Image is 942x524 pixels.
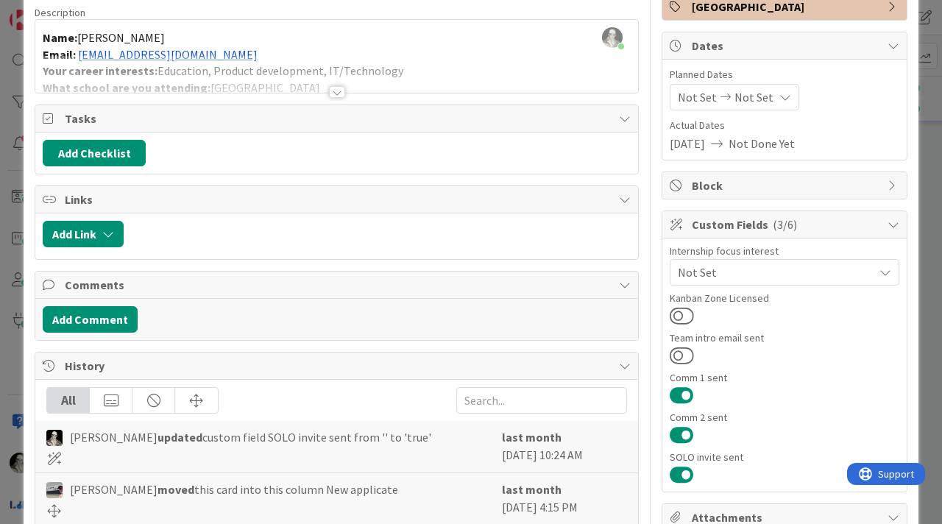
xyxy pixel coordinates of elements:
div: [DATE] 4:15 PM [502,481,627,517]
div: Comm 2 sent [670,412,899,422]
span: [PERSON_NAME] [77,30,165,45]
div: All [47,388,90,413]
span: Support [31,2,67,20]
span: Block [692,177,880,194]
div: SOLO invite sent [670,452,899,462]
span: Not Set [734,88,773,106]
strong: Email: [43,47,76,62]
div: [DATE] 10:24 AM [502,428,627,465]
span: History [65,357,612,375]
img: WS [46,430,63,446]
b: last month [502,430,562,445]
span: Actual Dates [670,118,899,133]
button: Add Comment [43,306,138,333]
span: Description [35,6,85,19]
div: Comm 1 sent [670,372,899,383]
span: [DATE] [670,135,705,152]
span: Planned Dates [670,67,899,82]
span: Not Done Yet [729,135,795,152]
span: Tasks [65,110,612,127]
b: updated [157,430,202,445]
a: [EMAIL_ADDRESS][DOMAIN_NAME] [78,47,258,62]
span: [PERSON_NAME] this card into this column New applicate [70,481,398,498]
span: Comments [65,276,612,294]
input: Search... [456,387,627,414]
span: Dates [692,37,880,54]
span: Links [65,191,612,208]
span: Not Set [678,263,874,281]
span: ( 3/6 ) [773,217,797,232]
img: 5slRnFBaanOLW26e9PW3UnY7xOjyexml.jpeg [602,27,623,48]
span: [PERSON_NAME] custom field SOLO invite sent from '' to 'true' [70,428,431,446]
div: Kanban Zone Licensed [670,293,899,303]
button: Add Checklist [43,140,146,166]
strong: Name: [43,30,77,45]
img: jB [46,482,63,498]
button: Add Link [43,221,124,247]
div: Team intro email sent [670,333,899,343]
span: Custom Fields [692,216,880,233]
span: Not Set [678,88,717,106]
div: Internship focus interest [670,246,899,256]
b: last month [502,482,562,497]
b: moved [157,482,194,497]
